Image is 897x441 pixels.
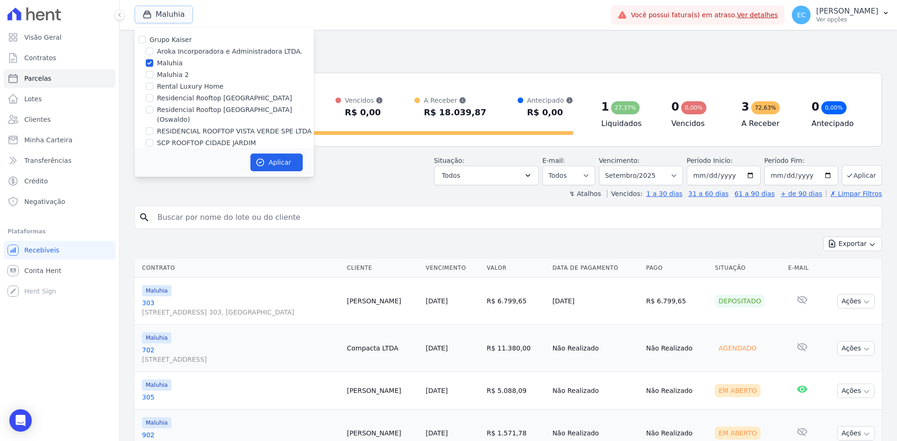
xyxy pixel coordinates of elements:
div: R$ 0,00 [345,105,383,120]
a: ✗ Limpar Filtros [826,190,882,197]
td: Não Realizado [642,325,711,372]
div: 0,00% [821,101,847,114]
h2: Parcelas [135,37,882,54]
span: Contratos [24,53,56,63]
span: Visão Geral [24,33,62,42]
a: [DATE] [426,429,448,437]
button: Todos [434,166,539,185]
button: Ações [837,294,875,308]
th: Data de Pagamento [548,259,642,278]
span: Transferências [24,156,71,165]
div: Em Aberto [715,427,761,440]
div: Agendado [715,342,760,355]
label: Rental Luxury Home [157,82,223,91]
a: Visão Geral [4,28,115,47]
label: Grupo Kaiser [149,36,192,43]
td: Não Realizado [548,325,642,372]
a: 305 [142,392,339,402]
span: Crédito [24,176,48,186]
a: Negativação [4,192,115,211]
span: Minha Carteira [24,135,72,145]
label: Maluhia 2 [157,70,189,80]
a: 702[STREET_ADDRESS] [142,345,339,364]
label: Maluhia [157,58,183,68]
label: Período Fim: [764,156,838,166]
span: Conta Hent [24,266,61,275]
a: Clientes [4,110,115,129]
td: Compacta LTDA [343,325,422,372]
span: Você possui fatura(s) em atraso. [631,10,778,20]
a: Recebíveis [4,241,115,259]
label: Residencial Rooftop [GEOGRAPHIC_DATA] (Oswaldo) [157,105,314,125]
div: A Receber [424,96,486,105]
div: R$ 18.039,87 [424,105,486,120]
label: Situação: [434,157,464,164]
div: Vencidos [345,96,383,105]
a: Lotes [4,90,115,108]
label: Residencial Rooftop [GEOGRAPHIC_DATA] [157,93,292,103]
span: Recebíveis [24,245,59,255]
h4: Antecipado [812,118,867,129]
span: Clientes [24,115,50,124]
h4: Liquidados [601,118,656,129]
label: RESIDENCIAL ROOFTOP VISTA VERDE SPE LTDA [157,126,312,136]
div: 27,37% [611,101,640,114]
td: R$ 6.799,65 [483,278,549,325]
span: Maluhia [142,332,171,343]
div: R$ 0,00 [527,105,573,120]
button: Aplicar [842,165,882,185]
div: Open Intercom Messenger [9,409,32,432]
button: EC [PERSON_NAME] Ver opções [784,2,897,28]
div: Depositado [715,294,765,308]
div: 1 [601,99,609,114]
a: Minha Carteira [4,131,115,149]
label: Vencidos: [607,190,642,197]
button: Ações [837,341,875,356]
a: Parcelas [4,69,115,88]
i: search [139,212,150,223]
button: Maluhia [135,6,193,23]
button: Exportar [823,237,882,251]
td: R$ 11.380,00 [483,325,549,372]
div: 0,00% [681,101,706,114]
a: Conta Hent [4,261,115,280]
td: R$ 6.799,65 [642,278,711,325]
span: Maluhia [142,285,171,296]
td: Não Realizado [548,372,642,410]
a: Crédito [4,172,115,190]
div: 3 [741,99,749,114]
div: Antecipado [527,96,573,105]
th: Contrato [135,259,343,278]
td: [PERSON_NAME] [343,278,422,325]
button: Ações [837,384,875,398]
button: Aplicar [250,154,303,171]
label: Aroka Incorporadora e Administradora LTDA. [157,47,302,56]
a: + de 90 dias [781,190,822,197]
span: [STREET_ADDRESS] [142,355,339,364]
span: Todos [442,170,460,181]
span: [STREET_ADDRESS] 303, [GEOGRAPHIC_DATA] [142,308,339,317]
label: SCP ROOFTOP CIDADE JARDIM [157,138,256,148]
th: Valor [483,259,549,278]
div: Plataformas [7,226,112,237]
div: 0 [671,99,679,114]
div: 72,63% [751,101,780,114]
th: Cliente [343,259,422,278]
div: Em Aberto [715,384,761,397]
label: Vencimento: [599,157,640,164]
th: Vencimento [422,259,483,278]
span: Lotes [24,94,42,104]
td: [DATE] [548,278,642,325]
th: Situação [711,259,784,278]
label: ↯ Atalhos [569,190,601,197]
a: [DATE] [426,297,448,305]
a: 1 a 30 dias [647,190,683,197]
h4: A Receber [741,118,797,129]
td: [PERSON_NAME] [343,372,422,410]
span: Negativação [24,197,65,206]
label: Período Inicío: [687,157,733,164]
a: Transferências [4,151,115,170]
td: R$ 5.088,09 [483,372,549,410]
input: Buscar por nome do lote ou do cliente [152,208,878,227]
a: [DATE] [426,344,448,352]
